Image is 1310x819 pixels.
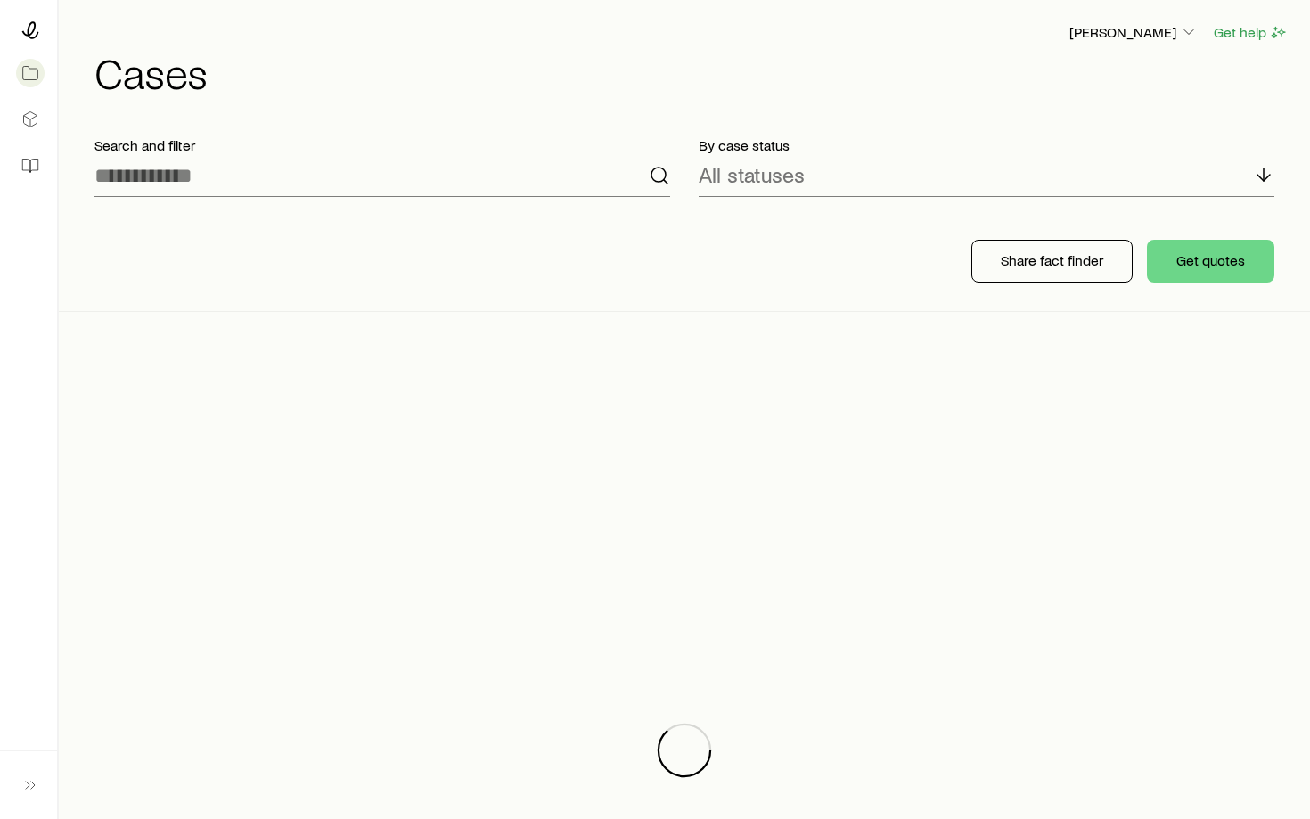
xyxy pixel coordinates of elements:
[1068,22,1199,44] button: [PERSON_NAME]
[1001,251,1103,269] p: Share fact finder
[1069,23,1198,41] p: [PERSON_NAME]
[94,51,1289,94] h1: Cases
[971,240,1133,283] button: Share fact finder
[1147,240,1274,283] button: Get quotes
[94,136,670,154] p: Search and filter
[699,162,805,187] p: All statuses
[699,136,1274,154] p: By case status
[1213,22,1289,43] button: Get help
